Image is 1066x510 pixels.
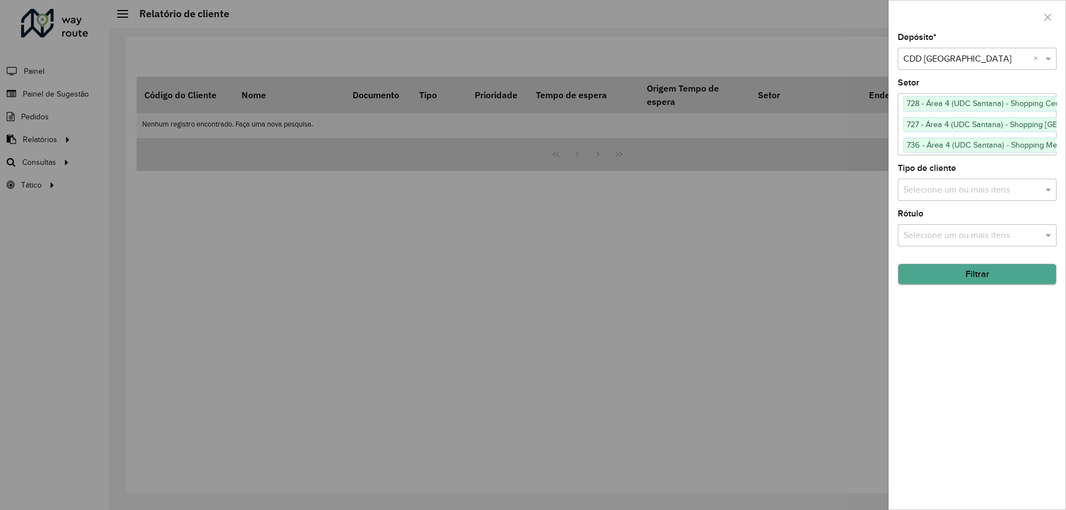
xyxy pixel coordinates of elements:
[898,207,923,220] label: Rótulo
[898,31,937,44] label: Depósito
[898,264,1057,285] button: Filtrar
[1033,52,1043,65] span: Clear all
[898,76,919,89] label: Setor
[898,161,956,175] label: Tipo de cliente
